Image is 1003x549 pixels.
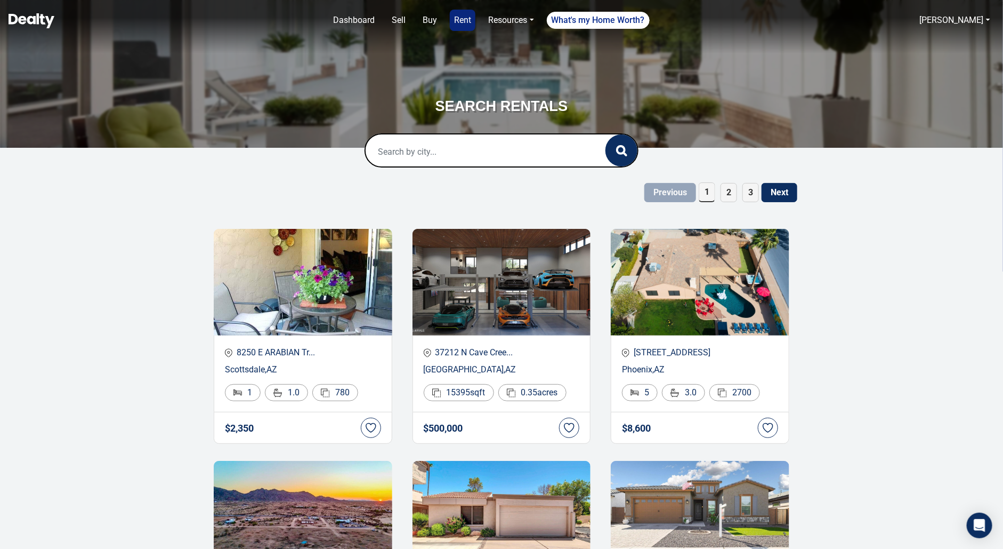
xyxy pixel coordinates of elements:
[622,363,778,376] p: Phoenix , AZ
[225,423,254,434] h4: $ 2,350
[225,346,381,359] p: 8250 E ARABIAN Tr...
[547,12,650,29] a: What's my Home Worth?
[622,346,778,359] p: [STREET_ADDRESS]
[916,10,994,31] a: [PERSON_NAME]
[214,229,392,336] img: Recent Properties
[424,348,431,357] img: location
[9,13,54,28] img: Dealty - Buy, Sell & Rent Homes
[450,10,475,31] a: Rent
[967,513,992,538] div: Open Intercom Messenger
[412,229,591,336] img: Recent Properties
[432,388,441,397] img: Area
[294,96,709,116] h3: SEARCH RENTALS
[670,388,680,397] img: Bathroom
[329,10,379,31] a: Dashboard
[387,10,410,31] a: Sell
[273,388,282,397] img: Bathroom
[424,384,494,401] div: 15395 sqft
[225,384,261,401] div: 1
[644,183,696,202] button: Previous
[484,10,538,31] a: Resources
[424,423,463,434] h4: $ 500,000
[762,183,797,202] button: Next
[622,423,651,434] h4: $ 8,600
[920,15,984,25] a: [PERSON_NAME]
[424,363,580,376] p: [GEOGRAPHIC_DATA] , AZ
[622,348,629,357] img: location
[321,388,330,397] img: Area
[233,389,242,396] img: Bed
[742,183,759,202] span: 3
[699,182,715,202] span: 1
[225,363,381,376] p: Scottsdale , AZ
[662,384,705,401] div: 3.0
[498,384,567,401] div: 0.35 acres
[507,388,516,397] img: Area
[611,229,789,336] img: Recent Properties
[718,388,727,397] img: Area
[312,384,358,401] div: 780
[418,10,441,31] a: Buy
[709,384,760,401] div: 2700
[225,348,232,357] img: location
[265,384,308,401] div: 1.0
[366,134,584,169] input: Search by city...
[424,346,580,359] p: 37212 N Cave Cree...
[5,517,37,549] iframe: BigID CMP Widget
[622,384,658,401] div: 5
[630,389,639,396] img: Bed
[721,183,737,202] span: 2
